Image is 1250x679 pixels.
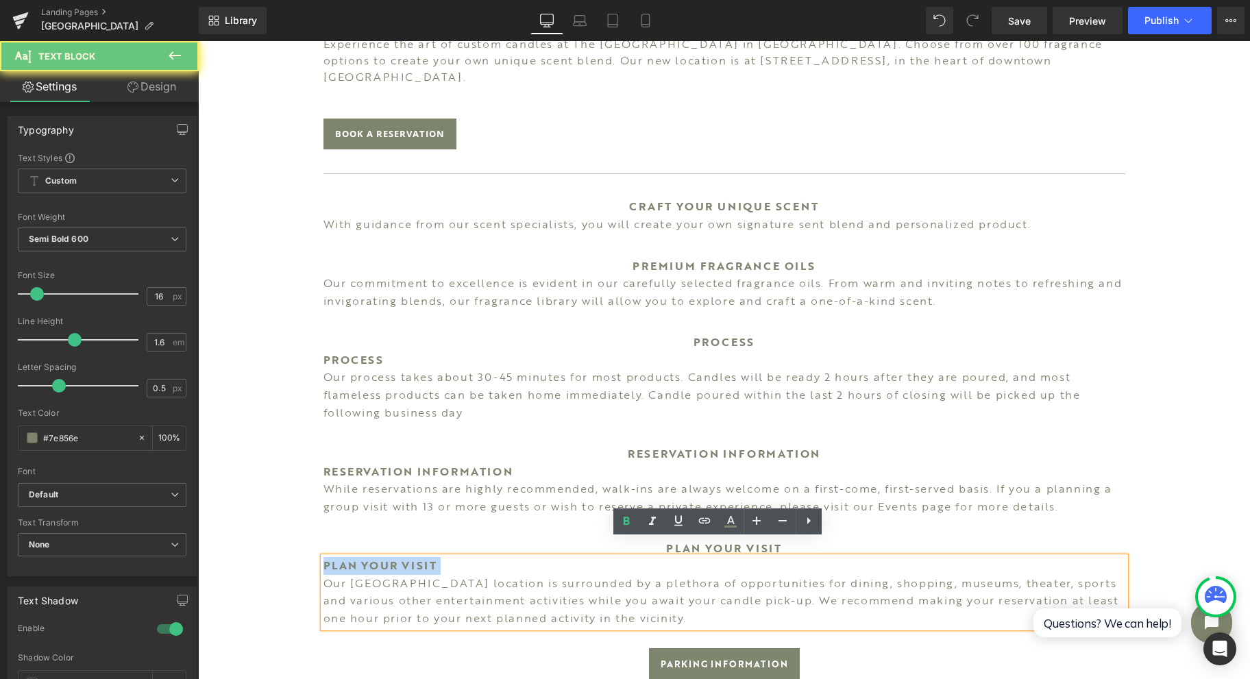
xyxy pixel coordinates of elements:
[125,234,924,268] span: Our commitment to excellence is evident in our carefully selected fragrance oils. From warm and i...
[18,408,186,418] div: Text Color
[530,7,563,34] a: Desktop
[18,653,186,663] div: Shadow Color
[125,217,927,234] h1: PREMIUM FRAGRANCE OILS
[125,175,833,191] span: With guidance from our scent specialists, you will create your own signature sent blend and perso...
[926,7,953,34] button: Undo
[596,7,629,34] a: Tablet
[959,7,986,34] button: Redo
[41,21,138,32] span: [GEOGRAPHIC_DATA]
[1128,7,1212,34] button: Publish
[18,623,143,637] div: Enable
[125,293,927,310] h1: PROCESS
[1008,14,1031,28] span: Save
[43,430,131,445] input: Color
[18,212,186,222] div: Font Weight
[125,422,315,439] strong: RESERVATION INFORMATION
[1053,7,1123,34] a: Preview
[563,7,596,34] a: Laptop
[629,7,662,34] a: Mobile
[18,271,186,280] div: Font Size
[173,338,184,347] span: em
[816,542,1052,638] iframe: Tidio Chat
[18,467,186,476] div: Font
[1203,632,1236,665] div: Open Intercom Messenger
[125,157,927,175] h1: CRAFT YOUR UNIQUE SCENT
[173,384,184,393] span: px
[199,7,267,34] a: New Library
[125,77,258,108] a: Book a Reservation
[45,175,77,187] b: Custom
[38,51,95,62] span: Text Block
[125,516,239,532] strong: PLAN YOUR VISIT
[225,14,257,27] span: Library
[173,292,184,301] span: px
[29,234,88,244] b: Semi Bold 600
[18,518,186,528] div: Text Transform
[125,328,883,379] span: Our process takes about 30-45 minutes for most products. Candles will be ready 2 hours after they...
[1069,14,1106,28] span: Preview
[125,534,927,587] p: Our [GEOGRAPHIC_DATA] location is surrounded by a plethora of opportunities for dining, shopping,...
[125,404,927,422] h1: RESERVATION INFORMATION
[125,499,927,517] h1: PLAN YOUR VISIT
[18,317,186,326] div: Line Height
[18,116,74,136] div: Typography
[18,362,186,372] div: Letter Spacing
[451,607,602,638] a: PARKING INFORMATION
[463,607,590,638] span: PARKING INFORMATION
[153,426,186,450] div: %
[41,7,199,18] a: Landing Pages
[102,71,201,102] a: Design
[29,489,58,501] i: Default
[18,152,186,163] div: Text Styles
[137,77,247,108] span: Book a Reservation
[125,439,927,474] p: While reservations are highly recommended, walk-ins are always welcome on a first-come, first-ser...
[1217,7,1245,34] button: More
[29,539,50,550] b: None
[18,587,78,606] div: Text Shadow
[125,310,186,327] b: PROCESS
[1144,15,1179,26] span: Publish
